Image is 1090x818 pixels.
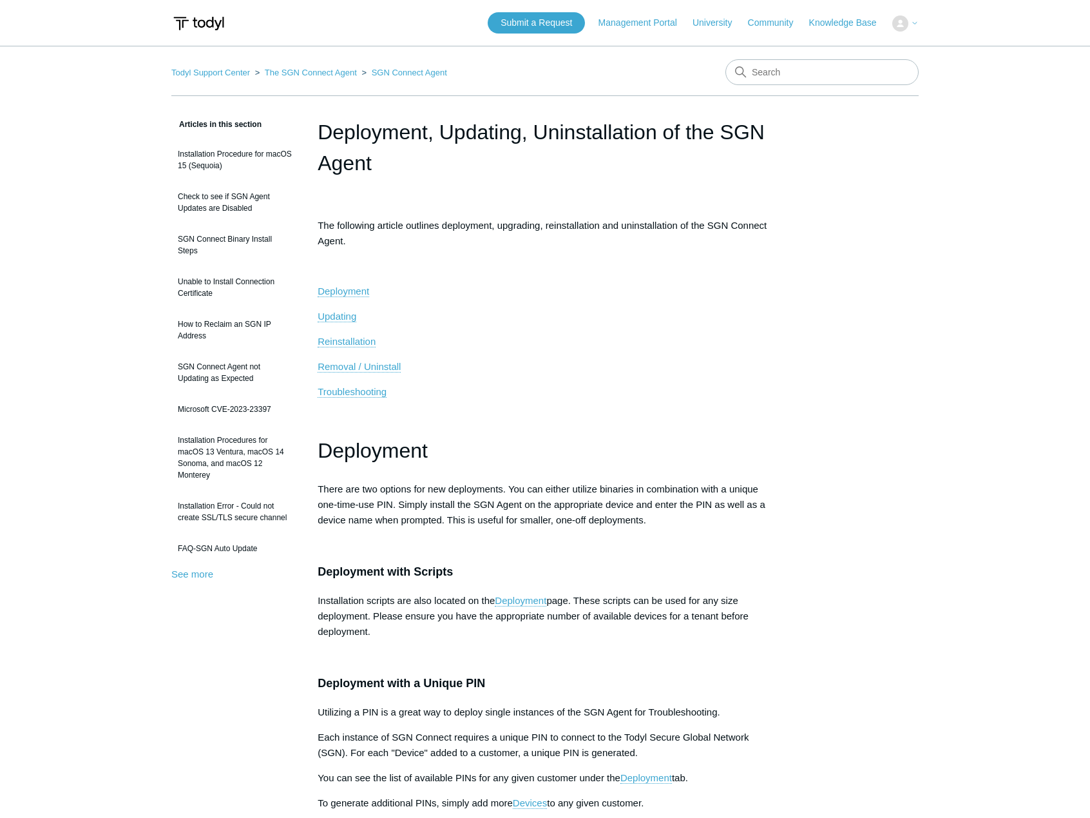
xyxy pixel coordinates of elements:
a: Microsoft CVE-2023-23397 [171,397,298,422]
input: Search [725,59,919,85]
a: Unable to Install Connection Certificate [171,269,298,306]
a: Check to see if SGN Agent Updates are Disabled [171,184,298,220]
li: SGN Connect Agent [359,68,446,77]
a: Devices [513,797,547,809]
span: You can see the list of available PINs for any given customer under the [318,772,620,783]
li: The SGN Connect Agent [253,68,359,77]
a: Installation Procedure for macOS 15 (Sequoia) [171,142,298,178]
a: See more [171,569,213,579]
span: Deployment with Scripts [318,565,453,578]
span: Articles in this section [171,120,262,129]
a: Management Portal [598,16,690,30]
a: Removal / Uninstall [318,361,401,373]
img: Todyl Support Center Help Center home page [171,12,226,35]
span: Deployment [318,439,428,462]
span: to any given customer. [547,797,644,808]
a: Community [748,16,807,30]
a: FAQ-SGN Auto Update [171,536,298,561]
h1: Deployment, Updating, Uninstallation of the SGN Agent [318,117,772,179]
span: Installation scripts are also located on the [318,595,495,606]
a: Deployment [620,772,672,784]
a: How to Reclaim an SGN IP Address [171,312,298,348]
a: The SGN Connect Agent [265,68,357,77]
a: University [693,16,745,30]
a: Knowledge Base [809,16,890,30]
a: Deployment [318,286,369,297]
a: Todyl Support Center [171,68,250,77]
span: Utilizing a PIN is a great way to deploy single instances of the SGN Agent for Troubleshooting. [318,706,720,717]
a: Reinstallation [318,336,376,347]
a: Submit a Request [488,12,585,34]
span: Each instance of SGN Connect requires a unique PIN to connect to the Todyl Secure Global Network ... [318,732,749,758]
a: Deployment [495,595,546,607]
span: tab. [672,772,688,783]
span: There are two options for new deployments. You can either utilize binaries in combination with a ... [318,483,765,525]
a: Installation Error - Could not create SSL/TLS secure channel [171,494,298,530]
a: SGN Connect Agent not Updating as Expected [171,355,298,391]
span: To generate additional PINs, simply add more [318,797,513,808]
span: Troubleshooting [318,386,387,397]
span: Updating [318,311,356,322]
span: The following article outlines deployment, upgrading, reinstallation and uninstallation of the SG... [318,220,767,246]
a: Installation Procedures for macOS 13 Ventura, macOS 14 Sonoma, and macOS 12 Monterey [171,428,298,487]
a: Troubleshooting [318,386,387,398]
span: Deployment with a Unique PIN [318,677,485,690]
span: page. These scripts can be used for any size deployment. Please ensure you have the appropriate n... [318,595,749,637]
a: Updating [318,311,356,322]
a: SGN Connect Binary Install Steps [171,227,298,263]
li: Todyl Support Center [171,68,253,77]
span: Deployment [318,286,369,297]
a: SGN Connect Agent [372,68,447,77]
